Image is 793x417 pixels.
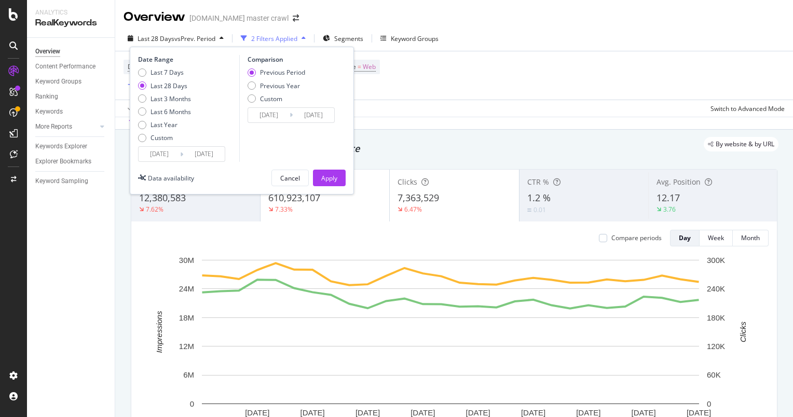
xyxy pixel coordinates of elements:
div: Ranking [35,91,58,102]
div: Last Year [138,120,191,129]
div: Last Year [151,120,177,129]
text: 180K [707,313,725,322]
div: More Reports [35,121,72,132]
input: Start Date [139,147,180,161]
button: Last 28 DaysvsPrev. Period [124,30,228,47]
text: [DATE] [411,408,435,417]
a: Content Performance [35,61,107,72]
a: More Reports [35,121,97,132]
text: 12M [179,342,194,351]
button: Week [700,230,733,246]
div: Keyword Groups [391,34,439,43]
div: Comparison [248,55,338,64]
div: Keywords Explorer [35,141,87,152]
a: Keyword Groups [35,76,107,87]
div: Custom [138,133,191,142]
div: 0.01 [534,205,546,214]
div: Content Performance [35,61,95,72]
div: Keyword Groups [35,76,81,87]
span: = [358,62,361,71]
div: Last 28 Days [151,81,187,90]
a: Keywords Explorer [35,141,107,152]
button: Segments [319,30,367,47]
a: Keyword Sampling [35,176,107,187]
text: 0 [707,399,711,408]
div: Last 3 Months [138,94,191,103]
span: Segments [334,34,363,43]
div: Custom [260,94,282,103]
div: Custom [151,133,173,142]
span: 12,380,583 [139,191,186,204]
button: Keyword Groups [376,30,443,47]
div: Keyword Sampling [35,176,88,187]
div: Data availability [148,174,194,183]
div: Overview [124,8,185,26]
div: Previous Year [248,81,305,90]
span: By website & by URL [716,141,774,147]
text: 24M [179,284,194,293]
button: Month [733,230,769,246]
text: [DATE] [466,408,490,417]
text: [DATE] [521,408,545,417]
text: [DATE] [687,408,711,417]
div: Date Range [138,55,237,64]
span: Last 28 Days [138,34,174,43]
span: Device [128,62,147,71]
img: Equal [527,208,531,212]
span: 7,363,529 [398,191,439,204]
div: Last 3 Months [151,94,191,103]
button: Switch to Advanced Mode [706,100,785,117]
text: 240K [707,284,725,293]
a: Keywords [35,106,107,117]
text: 6M [183,370,194,379]
div: 6.47% [404,205,422,214]
div: Last 7 Days [138,68,191,77]
div: 7.33% [275,205,293,214]
button: Add Filter [124,79,165,91]
button: Day [670,230,700,246]
div: Last 28 Days [138,81,191,90]
div: Custom [248,94,305,103]
span: 12.17 [657,191,680,204]
div: RealKeywords [35,17,106,29]
span: 1.2 % [527,191,551,204]
div: 2 Filters Applied [251,34,297,43]
input: Start Date [248,108,290,122]
text: 18M [179,313,194,322]
div: Overview [35,46,60,57]
button: Apply [313,170,346,186]
text: Impressions [155,311,163,353]
div: arrow-right-arrow-left [293,15,299,22]
text: [DATE] [245,408,269,417]
span: CTR % [527,177,549,187]
span: 610,923,107 [268,191,320,204]
text: 60K [707,370,721,379]
div: Cancel [280,174,300,183]
div: 7.62% [146,205,163,214]
button: 2 Filters Applied [237,30,310,47]
div: Analytics [35,8,106,17]
button: Apply [124,100,154,117]
input: End Date [183,147,225,161]
input: End Date [293,108,334,122]
span: Clicks [398,177,417,187]
text: 30M [179,256,194,265]
div: Previous Year [260,81,300,90]
span: Avg. Position [657,177,701,187]
text: 0 [190,399,194,408]
span: Web [363,60,376,74]
text: 120K [707,342,725,351]
text: [DATE] [300,408,325,417]
text: [DATE] [576,408,600,417]
div: Compare periods [611,233,662,242]
text: [DATE] [632,408,656,417]
div: Month [741,233,760,242]
div: Day [679,233,691,242]
div: 3.76 [663,205,676,214]
div: Previous Period [260,68,305,77]
a: Overview [35,46,107,57]
a: Ranking [35,91,107,102]
div: Week [708,233,724,242]
span: vs Prev. Period [174,34,215,43]
text: [DATE] [356,408,380,417]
